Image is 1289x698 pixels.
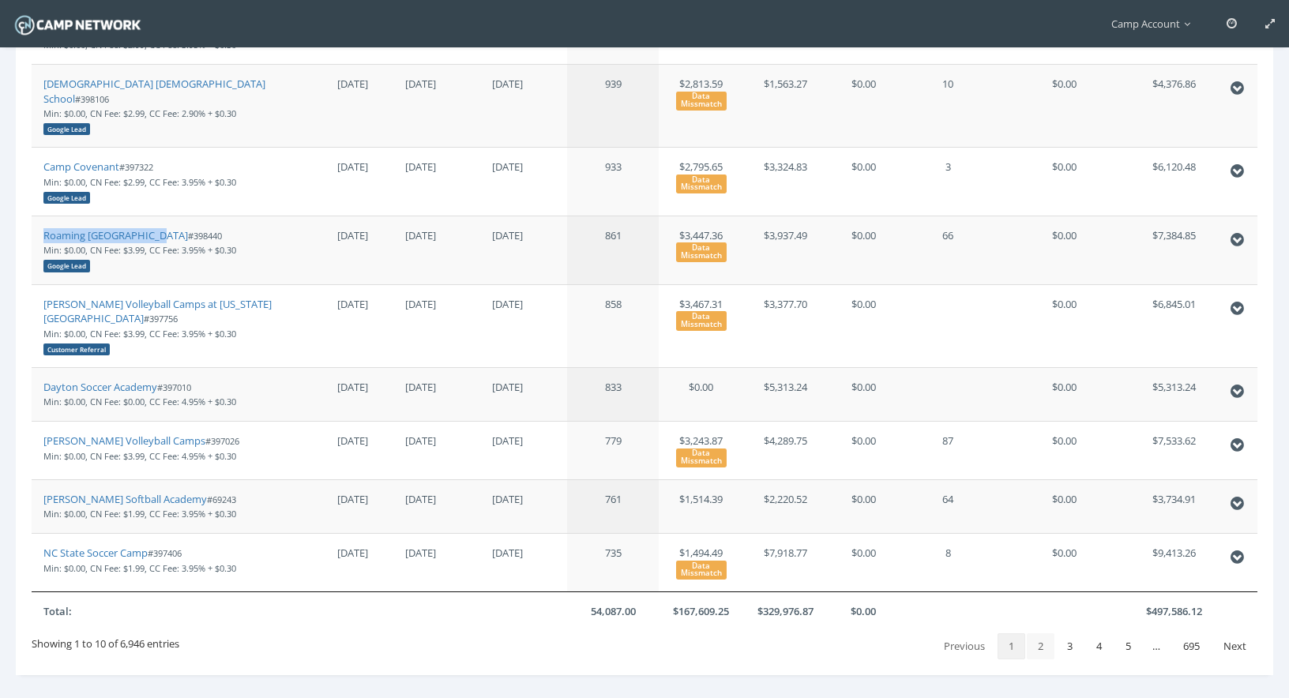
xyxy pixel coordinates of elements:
td: $1,563.27 [743,64,828,147]
small: #398106 Min: $0.00, CN Fee: $2.99, CC Fee: 2.90% + $0.30 [43,93,236,134]
a: Previous [933,633,996,660]
td: $0.00 [828,533,900,591]
td: $3,447.36 [659,216,743,284]
div: Data Missmatch [676,311,727,330]
td: $4,289.75 [743,421,828,479]
a: Roaming [GEOGRAPHIC_DATA] [43,228,188,242]
td: [DATE] [393,284,480,367]
small: #397756 Min: $0.00, CN Fee: $3.99, CC Fee: 3.95% + $0.30 [43,313,236,354]
div: Google Lead [43,192,90,204]
td: [DATE] [393,421,480,479]
small: #397322 Min: $0.00, CN Fee: $2.99, CC Fee: 3.95% + $0.30 [43,161,236,202]
td: 735 [567,533,659,591]
td: $0.00 [828,64,900,147]
td: 8 [900,533,997,591]
td: [DATE] [480,421,567,479]
a: 2 [1027,633,1054,660]
td: $0.00 [828,367,900,421]
span: [DATE] [337,546,368,560]
th: $497,586.12 [1132,591,1216,631]
td: 3 [900,147,997,216]
td: $9,413.26 [1132,533,1216,591]
a: Next [1212,633,1257,660]
span: … [1142,639,1171,653]
td: [DATE] [393,147,480,216]
td: [DATE] [480,479,567,533]
td: $2,795.65 [659,147,743,216]
span: [DATE] [337,77,368,91]
a: [PERSON_NAME] Volleyball Camps [43,433,205,448]
div: Data Missmatch [676,174,727,193]
td: $0.00 [828,479,900,533]
a: Dayton Soccer Academy [43,380,157,394]
div: Customer Referral [43,343,110,355]
td: $2,220.52 [743,479,828,533]
td: $6,845.01 [1132,284,1216,367]
td: $0.00 [997,147,1132,216]
th: $329,976.87 [743,591,828,631]
a: NC State Soccer Camp [43,546,148,560]
td: $5,313.24 [1132,367,1216,421]
small: #397406 Min: $0.00, CN Fee: $1.99, CC Fee: 3.95% + $0.30 [43,547,236,574]
td: $0.00 [659,367,743,421]
td: 833 [567,367,659,421]
td: 858 [567,284,659,367]
div: Data Missmatch [676,92,727,111]
td: 87 [900,421,997,479]
td: $1,514.39 [659,479,743,533]
img: Camp Network [12,11,144,39]
span: [DATE] [337,297,368,311]
span: [DATE] [337,380,368,394]
td: $0.00 [997,367,1132,421]
td: $0.00 [828,216,900,284]
td: $0.00 [828,421,900,479]
a: [DEMOGRAPHIC_DATA] [DEMOGRAPHIC_DATA] School [43,77,265,106]
td: [DATE] [480,533,567,591]
span: [DATE] [337,159,368,174]
td: $0.00 [828,284,900,367]
td: $3,243.87 [659,421,743,479]
td: $4,376.86 [1132,64,1216,147]
td: [DATE] [393,64,480,147]
td: $0.00 [997,479,1132,533]
a: [PERSON_NAME] Softball Academy [43,492,207,506]
td: $5,313.24 [743,367,828,421]
td: 66 [900,216,997,284]
td: $6,120.48 [1132,147,1216,216]
a: 5 [1114,633,1142,660]
span: [DATE] [337,492,368,506]
th: Total: [32,591,312,631]
td: $0.00 [828,147,900,216]
td: 933 [567,147,659,216]
td: 761 [567,479,659,533]
td: 779 [567,421,659,479]
a: 4 [1085,633,1113,660]
td: $0.00 [997,64,1132,147]
td: 939 [567,64,659,147]
small: #397026 Min: $0.00, CN Fee: $3.99, CC Fee: 4.95% + $0.30 [43,435,239,462]
th: $167,609.25 [659,591,743,631]
td: [DATE] [393,216,480,284]
a: 1 [998,633,1025,660]
a: 3 [1056,633,1084,660]
td: $3,937.49 [743,216,828,284]
td: [DATE] [480,64,567,147]
td: $0.00 [997,533,1132,591]
td: $7,533.62 [1132,421,1216,479]
div: Data Missmatch [676,242,727,261]
td: [DATE] [480,367,567,421]
th: 54,087.00 [567,591,659,631]
span: [DATE] [337,228,368,242]
td: 10 [900,64,997,147]
div: Google Lead [43,260,90,272]
a: 695 [1172,633,1211,660]
td: $7,918.77 [743,533,828,591]
div: Data Missmatch [676,448,727,467]
td: 861 [567,216,659,284]
td: [DATE] [480,284,567,367]
small: #398440 Min: $0.00, CN Fee: $3.99, CC Fee: 3.95% + $0.30 [43,230,236,271]
div: Google Lead [43,123,90,135]
td: $2,813.59 [659,64,743,147]
td: $0.00 [997,216,1132,284]
div: Data Missmatch [676,561,727,580]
